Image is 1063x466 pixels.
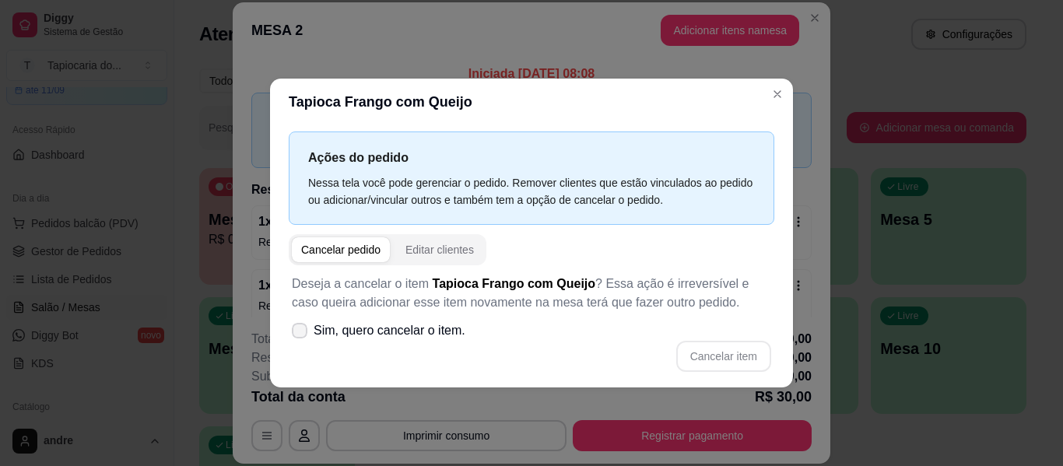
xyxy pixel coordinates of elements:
header: Tapioca Frango com Queijo [270,79,793,125]
p: Deseja a cancelar o item ? Essa ação é irreversível e caso queira adicionar esse item novamente n... [292,275,771,312]
button: Close [765,82,790,107]
div: Cancelar pedido [301,242,381,258]
div: Editar clientes [405,242,474,258]
div: Nessa tela você pode gerenciar o pedido. Remover clientes que estão vinculados ao pedido ou adici... [308,174,755,208]
span: Sim, quero cancelar o item. [314,321,465,340]
span: Tapioca Frango com Queijo [433,277,596,290]
p: Ações do pedido [308,148,755,167]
